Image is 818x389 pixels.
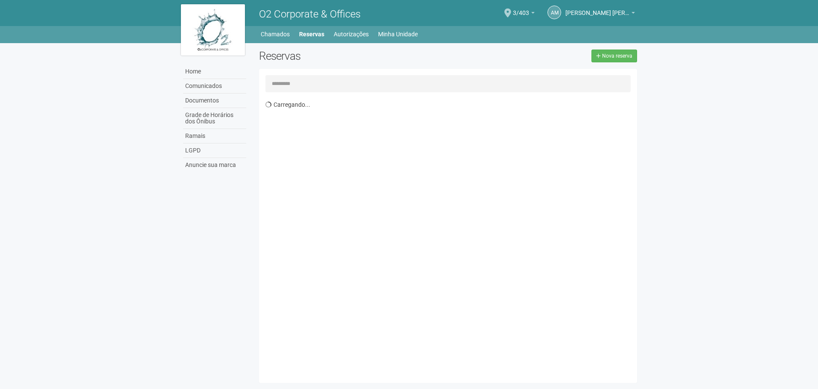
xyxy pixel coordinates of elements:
a: Chamados [261,28,290,40]
a: Documentos [183,94,246,108]
a: LGPD [183,143,246,158]
a: Ramais [183,129,246,143]
h2: Reservas [259,50,442,62]
a: AM [547,6,561,19]
a: [PERSON_NAME] [PERSON_NAME] [565,11,635,18]
div: Carregando... [265,97,638,377]
a: Grade de Horários dos Ônibus [183,108,246,129]
a: Minha Unidade [378,28,418,40]
a: Comunicados [183,79,246,94]
a: Nova reserva [591,50,637,62]
span: Nova reserva [602,53,632,59]
span: 3/403 [513,1,529,16]
a: Home [183,64,246,79]
img: logo.jpg [181,4,245,56]
a: Reservas [299,28,324,40]
a: 3/403 [513,11,535,18]
a: Autorizações [334,28,369,40]
span: O2 Corporate & Offices [259,8,361,20]
span: Alice Martins Nery [565,1,629,16]
a: Anuncie sua marca [183,158,246,172]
